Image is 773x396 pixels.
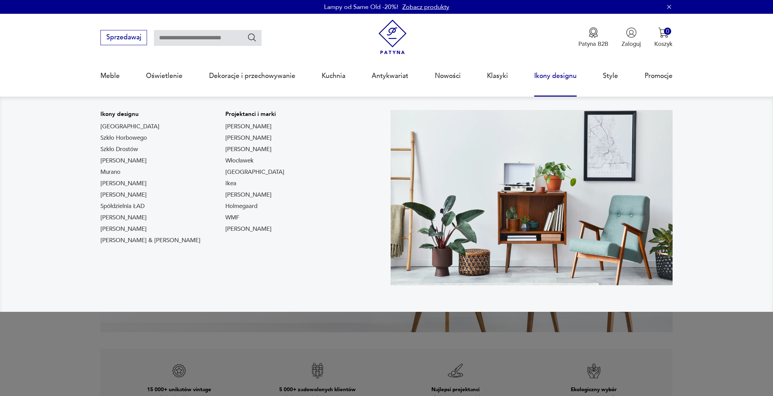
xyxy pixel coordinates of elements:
a: [PERSON_NAME] [225,145,272,154]
a: [PERSON_NAME] [225,122,272,131]
a: Zobacz produkty [402,3,449,11]
a: [GEOGRAPHIC_DATA] [100,122,159,131]
a: Oświetlenie [146,60,183,92]
a: Włocławek [225,157,254,165]
p: Lampy od Same Old -20%! [324,3,398,11]
a: Szkło Horbowego [100,134,147,142]
a: [PERSON_NAME] [100,214,147,222]
button: 0Koszyk [654,27,673,48]
a: [PERSON_NAME] [225,191,272,199]
a: [PERSON_NAME] [225,225,272,233]
img: Ikonka użytkownika [626,27,637,38]
a: [PERSON_NAME] & [PERSON_NAME] [100,236,200,245]
img: Meble [391,110,673,285]
p: Koszyk [654,40,673,48]
p: Ikony designu [100,110,200,118]
a: Antykwariat [372,60,408,92]
a: Ikea [225,179,236,188]
a: Style [603,60,618,92]
a: Holmegaard [225,202,257,210]
a: Kuchnia [322,60,345,92]
a: Sprzedawaj [100,35,147,41]
a: Meble [100,60,120,92]
a: Ikony designu [534,60,577,92]
img: Ikona medalu [588,27,599,38]
a: [PERSON_NAME] [100,157,147,165]
a: WMF [225,214,239,222]
img: Patyna - sklep z meblami i dekoracjami vintage [375,20,410,55]
div: 0 [664,28,671,35]
a: Murano [100,168,120,176]
p: Projektanci i marki [225,110,284,118]
img: Ikona koszyka [658,27,669,38]
button: Szukaj [247,32,257,42]
p: Patyna B2B [578,40,608,48]
p: Zaloguj [622,40,641,48]
button: Zaloguj [622,27,641,48]
a: [PERSON_NAME] [225,134,272,142]
a: Spółdzielnia ŁAD [100,202,145,210]
a: [PERSON_NAME] [100,179,147,188]
a: Dekoracje i przechowywanie [209,60,295,92]
button: Sprzedawaj [100,30,147,45]
a: [GEOGRAPHIC_DATA] [225,168,284,176]
a: Szkło Drostów [100,145,138,154]
a: Nowości [435,60,461,92]
a: Promocje [645,60,673,92]
a: [PERSON_NAME] [100,191,147,199]
button: Patyna B2B [578,27,608,48]
a: Klasyki [487,60,508,92]
a: [PERSON_NAME] [100,225,147,233]
a: Ikona medaluPatyna B2B [578,27,608,48]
